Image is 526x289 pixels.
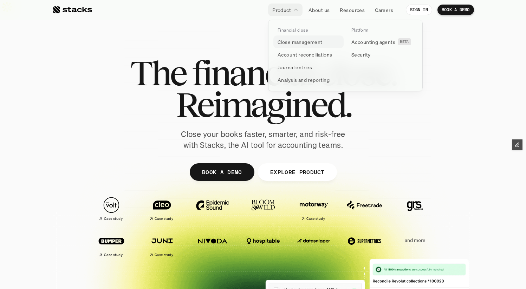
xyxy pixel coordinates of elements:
[130,57,186,89] span: The
[351,38,395,46] p: Accounting agents
[202,167,242,177] p: BOOK A DEMO
[278,51,332,58] p: Account reconciliations
[175,129,351,151] p: Close your books faster, smarter, and risk-free with Stacks, the AI tool for accounting teams.
[278,28,308,33] p: Financial close
[351,28,369,33] p: Platform
[104,253,123,257] h2: Case study
[140,229,184,260] a: Case study
[189,163,254,181] a: BOOK A DEMO
[292,193,336,224] a: Case study
[90,229,133,260] a: Case study
[140,193,184,224] a: Case study
[512,139,522,150] button: Edit Framer Content
[90,193,133,224] a: Case study
[351,51,370,58] p: Security
[104,217,123,221] h2: Case study
[347,35,417,48] a: Accounting agentsBETA
[278,38,323,46] p: Close management
[83,163,114,168] a: Privacy Policy
[393,237,437,243] p: and more
[306,217,325,221] h2: Case study
[273,61,344,73] a: Journal entries
[192,57,313,89] span: financial
[273,73,344,86] a: Analysis and reporting
[155,217,173,221] h2: Case study
[278,76,330,84] p: Analysis and reporting
[273,48,344,61] a: Account reconciliations
[175,89,351,120] span: Reimagined.
[258,163,337,181] a: EXPLORE PRODUCT
[273,35,344,48] a: Close management
[400,40,409,44] h2: BETA
[155,253,173,257] h2: Case study
[347,48,417,61] a: Security
[278,64,312,71] p: Journal entries
[270,167,324,177] p: EXPLORE PRODUCT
